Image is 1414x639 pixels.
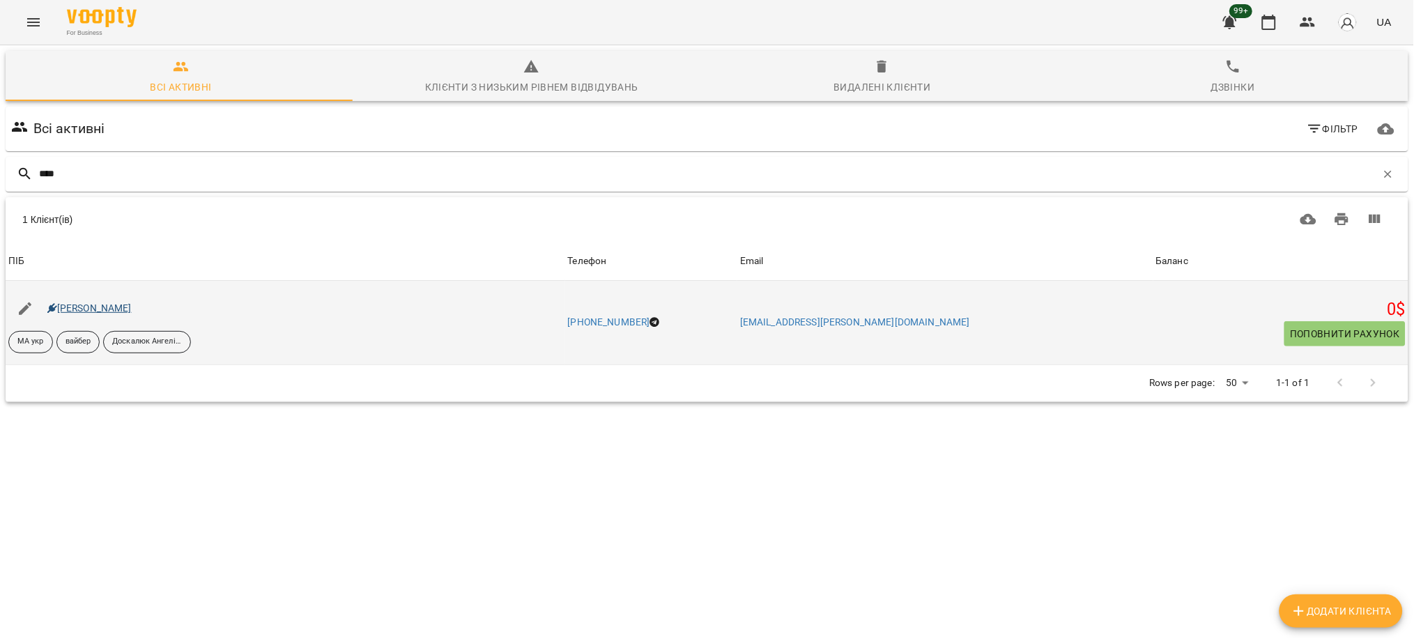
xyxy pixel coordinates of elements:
[6,197,1408,242] div: Table Toolbar
[1230,4,1253,18] span: 99+
[1371,9,1397,35] button: UA
[1325,203,1359,236] button: Друк
[8,253,24,270] div: Sort
[8,253,562,270] span: ПІБ
[1301,116,1365,141] button: Фільтр
[67,29,137,38] span: For Business
[740,253,1150,270] span: Email
[1156,253,1189,270] div: Sort
[47,302,132,314] a: [PERSON_NAME]
[740,253,764,270] div: Email
[1290,325,1400,342] span: Поповнити рахунок
[150,79,211,95] div: Всі активні
[1220,373,1254,393] div: 50
[1307,121,1359,137] span: Фільтр
[1277,376,1310,390] p: 1-1 of 1
[67,7,137,27] img: Voopty Logo
[1358,203,1392,236] button: Вигляд колонок
[33,118,105,139] h6: Всі активні
[22,213,682,226] div: 1 Клієнт(ів)
[740,316,970,328] a: [EMAIL_ADDRESS][PERSON_NAME][DOMAIN_NAME]
[66,336,91,348] p: вайбер
[17,336,44,348] p: МА укр
[1156,253,1189,270] div: Баланс
[568,316,650,328] a: [PHONE_NUMBER]
[1149,376,1215,390] p: Rows per page:
[1292,203,1325,236] button: Завантажити CSV
[1156,253,1406,270] span: Баланс
[1377,15,1392,29] span: UA
[1211,79,1255,95] div: Дзвінки
[103,331,191,353] div: Доскалюк Ангеліна
[17,6,50,39] button: Menu
[833,79,930,95] div: Видалені клієнти
[8,331,53,353] div: МА укр
[568,253,607,270] div: Телефон
[568,253,607,270] div: Sort
[1156,299,1406,321] h5: 0 $
[1338,13,1358,32] img: avatar_s.png
[1284,321,1406,346] button: Поповнити рахунок
[568,253,735,270] span: Телефон
[425,79,638,95] div: Клієнти з низьким рівнем відвідувань
[8,253,24,270] div: ПІБ
[56,331,100,353] div: вайбер
[112,336,182,348] p: Доскалюк Ангеліна
[740,253,764,270] div: Sort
